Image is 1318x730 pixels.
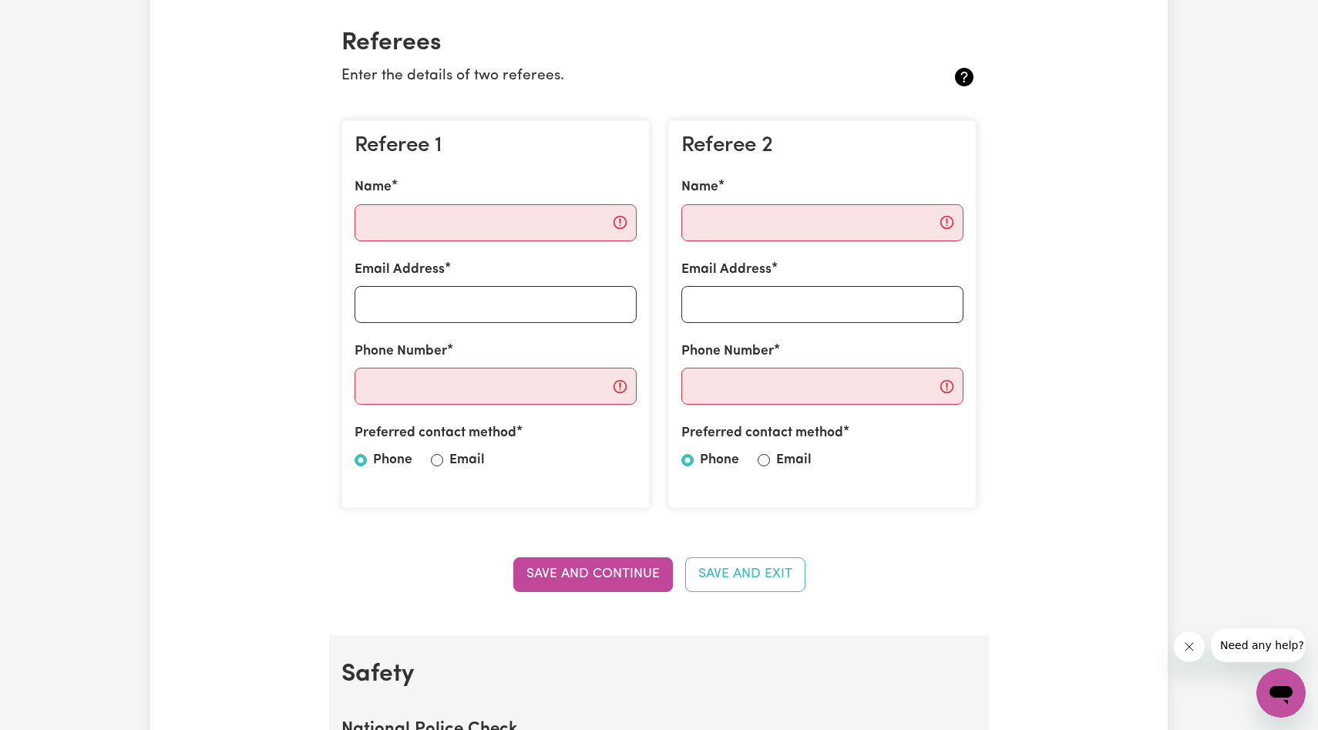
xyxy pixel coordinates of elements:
label: Email [449,450,485,470]
label: Name [355,177,392,197]
iframe: Message from company [1211,628,1306,662]
label: Name [681,177,718,197]
p: Enter the details of two referees. [341,66,871,88]
h3: Referee 2 [681,133,963,160]
button: Save and Exit [685,557,805,591]
label: Phone Number [681,341,774,362]
iframe: Button to launch messaging window [1256,668,1306,718]
label: Phone [700,450,739,470]
label: Email Address [681,260,772,280]
button: Save and Continue [513,557,673,591]
label: Email [776,450,812,470]
label: Phone Number [355,341,447,362]
label: Email Address [355,260,445,280]
label: Preferred contact method [355,423,516,443]
h2: Safety [341,660,977,689]
h2: Referees [341,29,977,58]
iframe: Close message [1174,631,1205,662]
h3: Referee 1 [355,133,637,160]
label: Phone [373,450,412,470]
label: Preferred contact method [681,423,843,443]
